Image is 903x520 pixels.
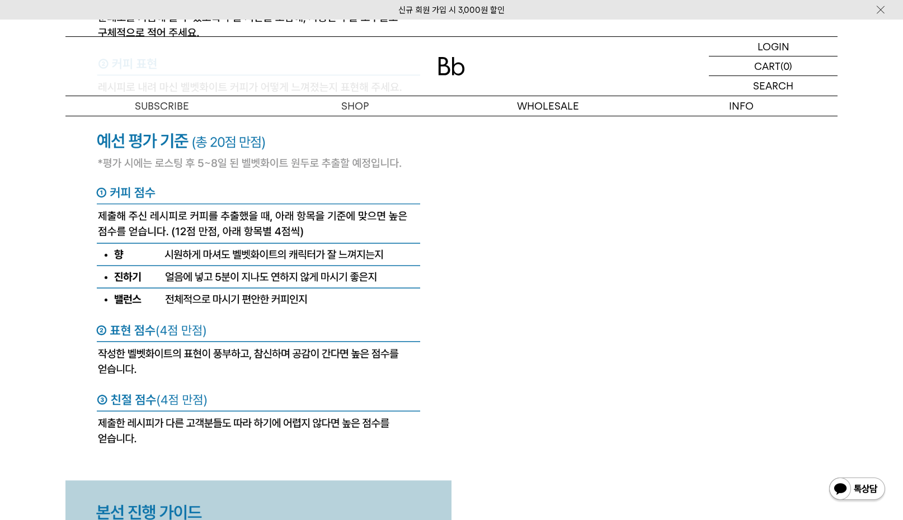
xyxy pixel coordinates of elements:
a: 신규 회원 가입 시 3,000원 할인 [398,5,505,15]
p: LOGIN [758,37,789,56]
p: CART [754,56,780,75]
p: SEARCH [753,76,793,96]
a: SUBSCRIBE [65,96,258,116]
a: CART (0) [709,56,838,76]
p: (0) [780,56,792,75]
a: LOGIN [709,37,838,56]
p: INFO [645,96,838,116]
img: 로고 [438,57,465,75]
a: SHOP [258,96,451,116]
p: WHOLESALE [451,96,645,116]
img: 카카오톡 채널 1:1 채팅 버튼 [828,476,886,503]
